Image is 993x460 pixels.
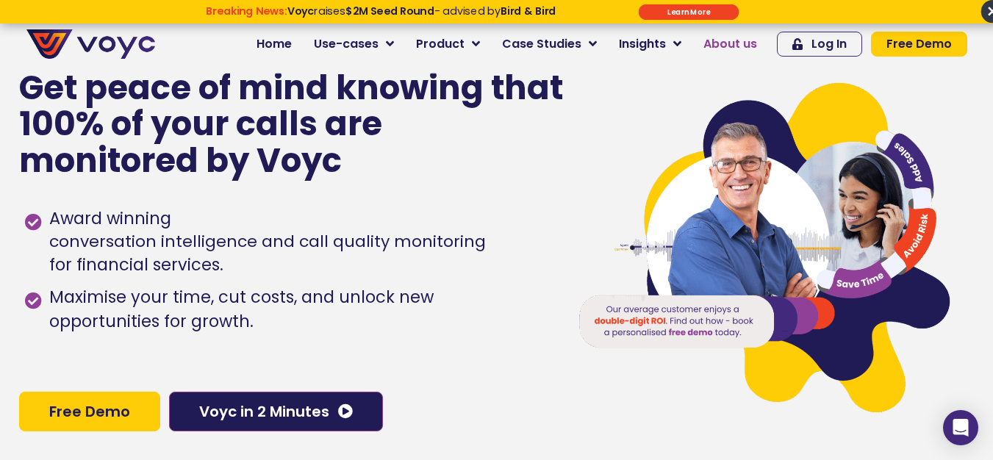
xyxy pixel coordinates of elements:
div: Open Intercom Messenger [943,410,978,445]
span: Phone [195,59,232,76]
span: Voyc in 2 Minutes [199,404,329,419]
span: raises - advised by [287,4,556,18]
a: Insights [608,29,692,59]
p: Get peace of mind knowing that 100% of your calls are monitored by Voyc [19,70,565,179]
a: Voyc in 2 Minutes [169,392,383,431]
h1: conversation intelligence and call quality monitoring [49,231,486,253]
strong: Breaking News: [206,4,287,18]
a: Free Demo [19,392,160,431]
span: Award winning for financial services. [46,206,486,277]
img: voyc-full-logo [26,29,155,59]
span: Use-cases [314,35,379,53]
div: Breaking News: Voyc raises $2M Seed Round - advised by Bird & Bird [152,4,609,29]
strong: Bird & Bird [501,4,556,18]
span: Case Studies [502,35,581,53]
span: Product [416,35,465,53]
a: Privacy Policy [303,306,372,320]
a: Product [405,29,491,59]
span: Free Demo [886,38,952,50]
a: Use-cases [303,29,405,59]
a: Free Demo [871,32,967,57]
a: About us [692,29,768,59]
span: Job title [195,119,245,136]
strong: Voyc [287,4,314,18]
a: Case Studies [491,29,608,59]
div: Submit [639,4,739,20]
span: Insights [619,35,666,53]
a: Log In [777,32,862,57]
span: Log In [811,38,847,50]
strong: $2M Seed Round [345,4,434,18]
span: Free Demo [49,404,130,419]
span: About us [703,35,757,53]
span: Maximise your time, cut costs, and unlock new opportunities for growth. [46,285,548,335]
span: Home [257,35,292,53]
a: Home [245,29,303,59]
